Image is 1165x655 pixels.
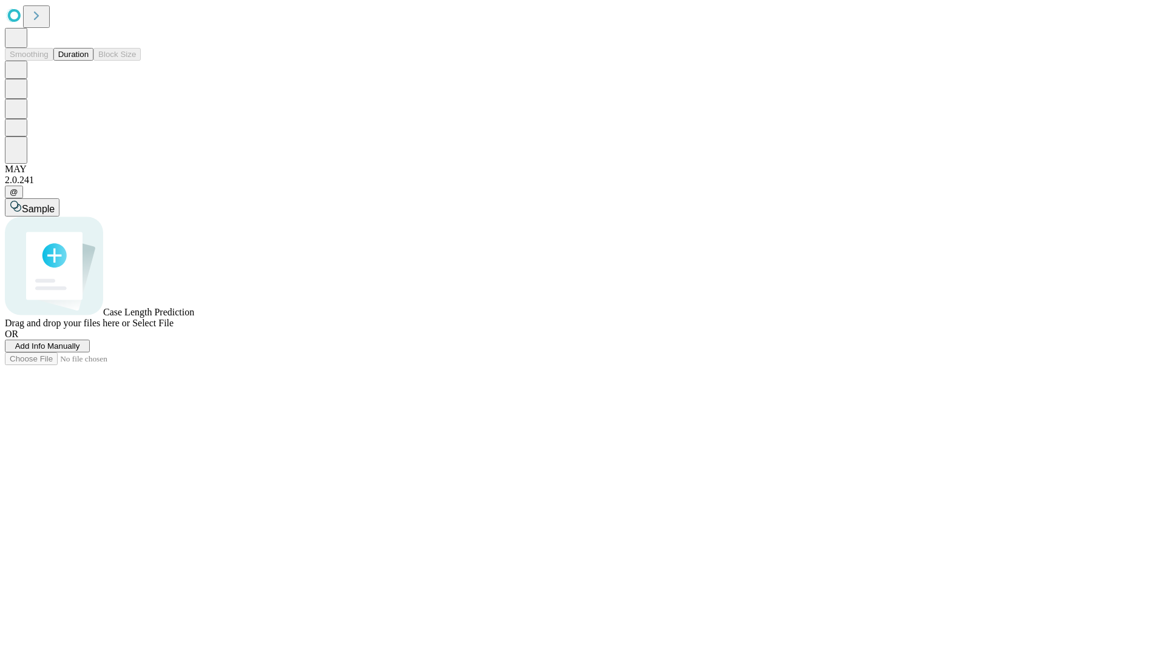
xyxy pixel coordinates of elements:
[5,198,59,217] button: Sample
[5,164,1160,175] div: MAY
[22,204,55,214] span: Sample
[103,307,194,317] span: Case Length Prediction
[5,186,23,198] button: @
[5,175,1160,186] div: 2.0.241
[5,48,53,61] button: Smoothing
[10,187,18,196] span: @
[5,329,18,339] span: OR
[132,318,174,328] span: Select File
[5,318,130,328] span: Drag and drop your files here or
[53,48,93,61] button: Duration
[15,341,80,351] span: Add Info Manually
[93,48,141,61] button: Block Size
[5,340,90,352] button: Add Info Manually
